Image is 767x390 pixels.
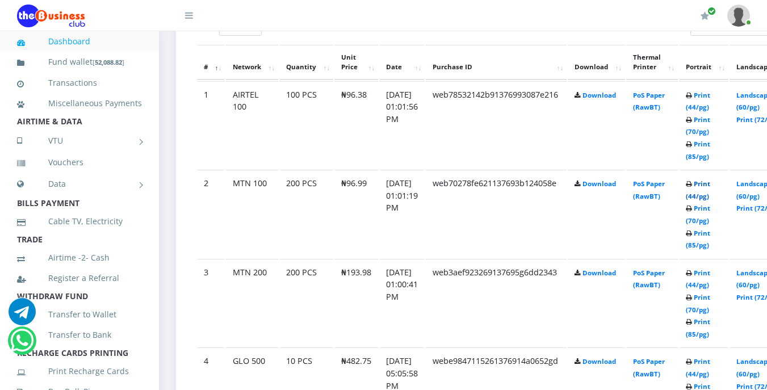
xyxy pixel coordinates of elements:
td: ₦96.38 [334,81,378,169]
td: 200 PCS [279,259,333,347]
th: Quantity: activate to sort column ascending [279,45,333,80]
td: ₦193.98 [334,259,378,347]
a: Vouchers [17,149,142,175]
a: Register a Referral [17,265,142,291]
a: Miscellaneous Payments [17,90,142,116]
span: Renew/Upgrade Subscription [707,7,716,15]
a: Print (44/pg) [686,357,710,378]
a: Print (70/pg) [686,115,710,136]
th: Thermal Printer: activate to sort column ascending [626,45,678,80]
a: PoS Paper (RawBT) [633,179,665,200]
a: Chat for support [10,336,33,354]
th: Unit Price: activate to sort column ascending [334,45,378,80]
a: Chat for support [9,307,36,325]
td: [DATE] 01:00:41 PM [379,259,425,347]
a: Print (70/pg) [686,204,710,225]
th: Purchase ID: activate to sort column ascending [426,45,567,80]
td: [DATE] 01:01:19 PM [379,170,425,258]
td: web70278fe621137693b124058e [426,170,567,258]
b: 52,088.82 [95,58,122,66]
td: 3 [197,259,225,347]
td: MTN 100 [226,170,278,258]
a: Print (44/pg) [686,179,710,200]
td: web78532142b91376993087e216 [426,81,567,169]
a: Fund wallet[52,088.82] [17,49,142,76]
td: 2 [197,170,225,258]
th: Portrait: activate to sort column ascending [679,45,728,80]
td: ₦96.99 [334,170,378,258]
a: Download [582,91,616,99]
a: Dashboard [17,28,142,54]
td: 1 [197,81,225,169]
a: Transactions [17,70,142,96]
a: VTU [17,127,142,155]
td: web3aef923269137695g6dd2343 [426,259,567,347]
a: PoS Paper (RawBT) [633,269,665,290]
a: Print (85/pg) [686,229,710,250]
small: [ ] [93,58,124,66]
a: Print (44/pg) [686,269,710,290]
a: Data [17,170,142,198]
a: Print (70/pg) [686,293,710,314]
a: PoS Paper (RawBT) [633,91,665,112]
a: Download [582,179,616,188]
th: Download: activate to sort column ascending [568,45,625,80]
i: Renew/Upgrade Subscription [701,11,709,20]
img: User [727,5,750,27]
a: Cable TV, Electricity [17,208,142,234]
td: AIRTEL 100 [226,81,278,169]
td: MTN 200 [226,259,278,347]
th: #: activate to sort column descending [197,45,225,80]
img: Logo [17,5,85,27]
a: PoS Paper (RawBT) [633,357,665,378]
a: Transfer to Bank [17,322,142,348]
a: Download [582,357,616,366]
th: Network: activate to sort column ascending [226,45,278,80]
th: Date: activate to sort column ascending [379,45,425,80]
td: 200 PCS [279,170,333,258]
a: Print (85/pg) [686,317,710,338]
a: Print (44/pg) [686,91,710,112]
a: Download [582,269,616,277]
a: Print (85/pg) [686,140,710,161]
a: Print Recharge Cards [17,358,142,384]
td: [DATE] 01:01:56 PM [379,81,425,169]
a: Airtime -2- Cash [17,245,142,271]
a: Transfer to Wallet [17,301,142,328]
td: 100 PCS [279,81,333,169]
